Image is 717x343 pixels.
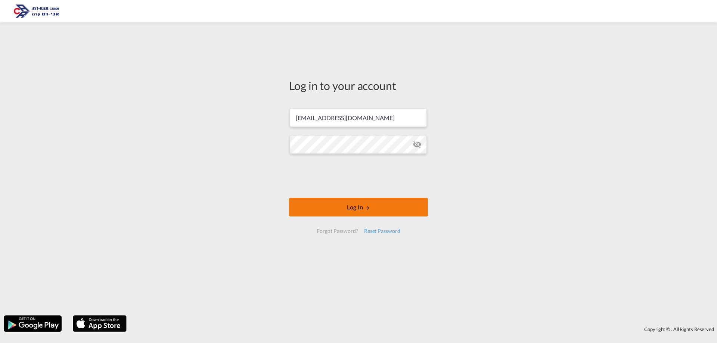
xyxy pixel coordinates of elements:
[290,108,427,127] input: Enter email/phone number
[11,3,62,20] img: 166978e0a5f911edb4280f3c7a976193.png
[289,78,428,93] div: Log in to your account
[289,198,428,216] button: LOGIN
[130,323,717,336] div: Copyright © . All Rights Reserved
[72,315,127,333] img: apple.png
[361,224,403,238] div: Reset Password
[314,224,361,238] div: Forgot Password?
[302,161,415,190] iframe: reCAPTCHA
[3,315,62,333] img: google.png
[413,140,422,149] md-icon: icon-eye-off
